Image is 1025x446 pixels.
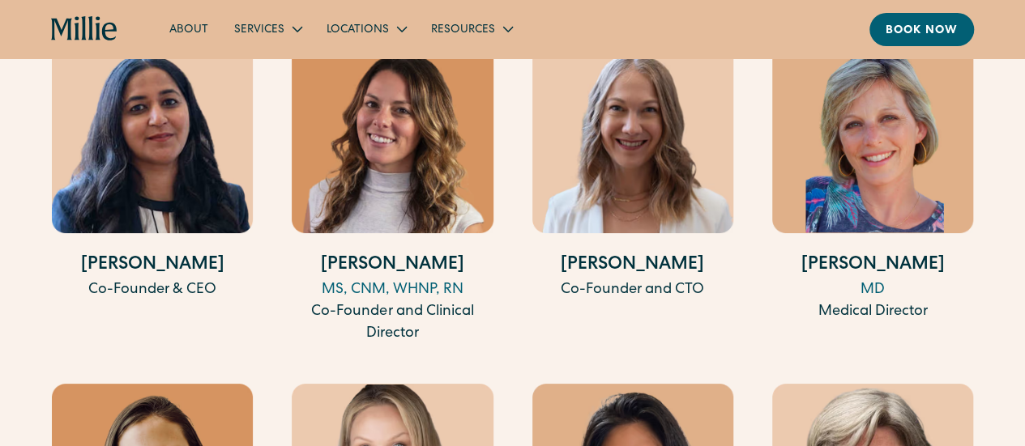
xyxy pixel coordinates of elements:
div: Services [234,22,284,39]
h4: [PERSON_NAME] [772,253,973,279]
div: MS, CNM, WHNP, RN [292,279,493,301]
div: Book now [886,23,958,40]
div: Locations [327,22,389,39]
a: About [156,15,221,42]
div: Co-Founder and CTO [532,279,733,301]
div: Resources [418,15,524,42]
h4: [PERSON_NAME] [532,253,733,279]
div: Medical Director [772,301,973,323]
a: Book now [869,13,974,46]
div: Co-Founder and Clinical Director [292,301,493,345]
div: Services [221,15,314,42]
a: home [51,16,117,42]
h4: [PERSON_NAME] [52,253,253,279]
div: Locations [314,15,418,42]
div: MD [772,279,973,301]
div: Co-Founder & CEO [52,279,253,301]
h4: [PERSON_NAME] [292,253,493,279]
div: Resources [431,22,495,39]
